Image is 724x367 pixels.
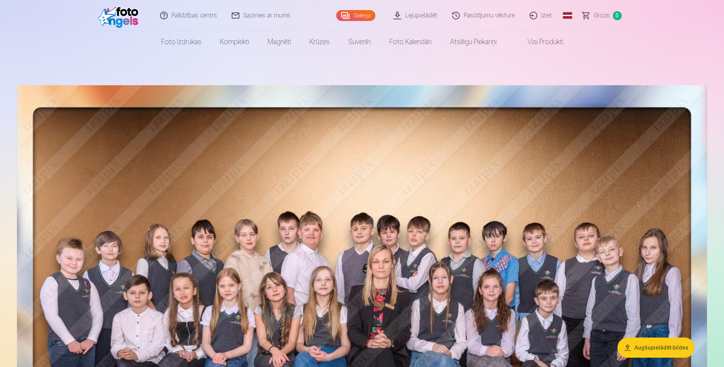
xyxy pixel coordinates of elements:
[506,31,573,53] a: Visi produkti
[336,10,375,21] a: Galerija
[211,31,258,53] a: Komplekti
[617,338,695,358] button: Augšupielādēt bildes
[613,11,622,20] span: 0
[594,11,610,20] span: Grozs
[380,31,441,53] a: Foto kalendāri
[258,31,300,53] a: Magnēti
[300,31,339,53] a: Krūzes
[441,31,506,53] a: Atslēgu piekariņi
[339,31,380,53] a: Suvenīri
[98,3,143,28] img: /fa1
[152,31,211,53] a: Foto izdrukas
